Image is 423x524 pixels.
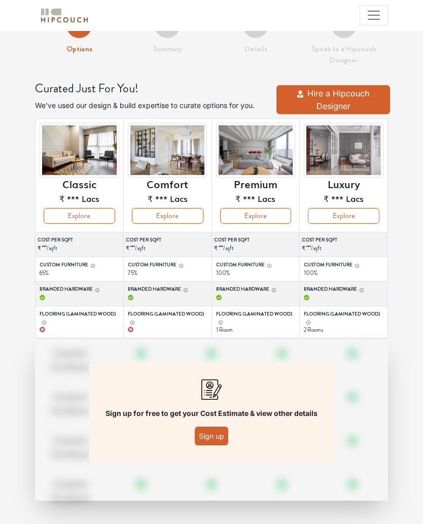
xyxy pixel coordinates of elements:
[181,286,188,293] button: Branded Hardware
[269,286,276,293] button: Branded Hardware
[220,208,292,224] button: Explore
[39,7,90,24] img: logo-horizontal.svg
[211,306,300,338] td: 1 Room
[123,232,211,257] td: /sqft
[304,261,383,269] label: Custom furniture
[304,286,383,293] label: Branded Hardware
[311,43,376,66] strong: Speak to a Hipcouch Designer
[276,85,390,115] button: Hire a Hipcouch Designer
[177,261,184,269] button: Custom furniture
[128,286,207,293] label: Branded Hardware
[66,43,92,54] strong: Options
[244,43,267,54] strong: Details
[352,261,360,269] button: Custom furniture
[128,310,207,326] label: Flooring (Laminated wood)
[147,178,188,190] h6: Comfort
[93,286,100,293] button: Branded Hardware
[40,310,119,326] label: Flooring (Laminated wood)
[123,257,211,282] td: 75%
[62,178,96,190] h6: Classic
[216,310,296,326] label: Flooring (Laminated wood)
[300,257,388,282] td: 100%
[300,306,388,338] td: 2 Rooms
[105,408,318,418] p: Sign up for free to get your Cost Estimate & view other details
[211,232,300,257] td: /sqft
[300,232,388,257] td: /sqft
[216,261,296,269] label: Custom furniture
[153,43,182,54] strong: Summary
[216,123,296,178] img: header-preview
[216,318,223,326] button: Flooring (Laminated wood)
[35,100,266,111] p: We've used our design & build expertise to curate options for you.
[40,123,119,178] img: header-preview
[304,318,311,326] button: Flooring (Laminated wood)
[307,88,369,112] span: Hire a Hipcouch Designer
[40,318,47,326] button: Flooring (Laminated wood)
[195,427,228,445] button: Sign up
[234,178,277,190] h6: Premium
[38,236,123,244] label: Cost per sqft
[304,310,383,326] label: Flooring (Laminated wood)
[128,261,207,269] label: Custom furniture
[35,81,266,96] h4: Curated Just For You!
[216,286,296,293] label: Branded Hardware
[39,4,90,27] span: logo-horizontal.svg
[126,236,211,244] label: Cost per sqft
[214,236,300,244] label: Cost per sqft
[308,208,379,224] button: Explore
[304,123,383,178] img: header-preview
[36,232,124,257] td: /sqft
[40,286,119,293] label: Branded Hardware
[128,123,207,178] img: header-preview
[211,257,300,282] td: 100%
[40,261,119,269] label: Custom furniture
[360,5,388,25] button: Toggle navigation
[128,318,135,326] button: Flooring (Laminated wood)
[357,286,364,293] button: Branded Hardware
[132,208,203,224] button: Explore
[36,257,124,282] td: 65%
[88,261,95,269] button: Custom furniture
[265,261,272,269] button: Custom furniture
[44,208,115,224] button: Explore
[328,178,360,190] h6: Luxury
[302,236,387,244] label: Cost per sqft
